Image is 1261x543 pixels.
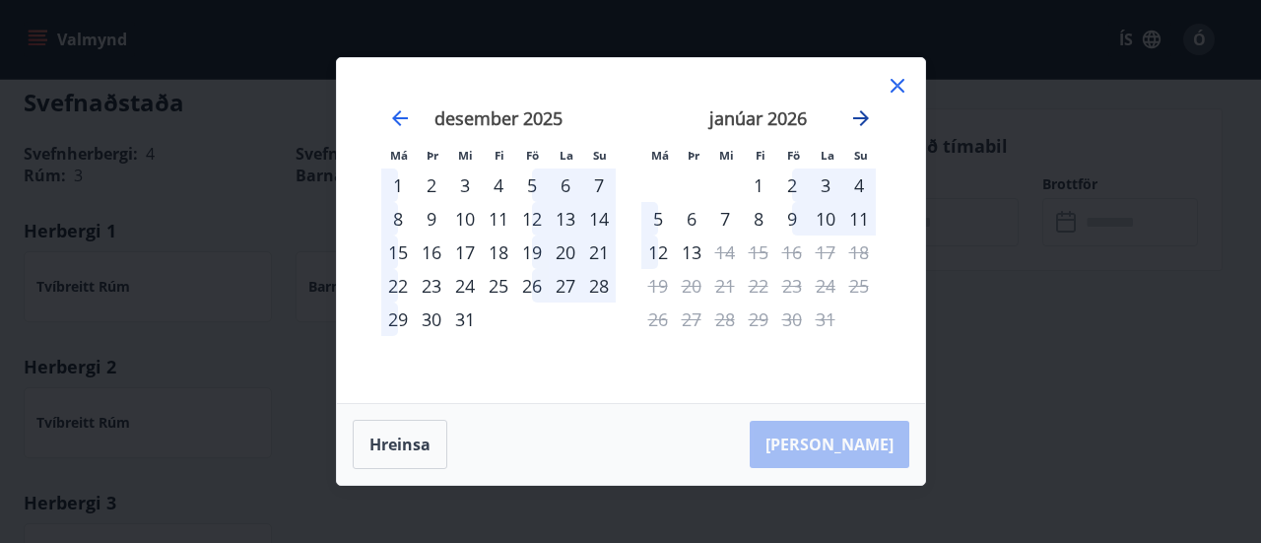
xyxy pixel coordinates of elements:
div: 11 [482,202,515,236]
small: Su [854,148,868,163]
small: Su [593,148,607,163]
td: Not available. miðvikudagur, 28. janúar 2026 [708,303,742,336]
div: 2 [775,169,809,202]
div: 28 [582,269,616,303]
td: Not available. fimmtudagur, 15. janúar 2026 [742,236,775,269]
td: Choose miðvikudagur, 31. desember 2025 as your check-in date. It’s available. [448,303,482,336]
div: 13 [675,236,708,269]
small: Mi [719,148,734,163]
td: Choose laugardagur, 3. janúar 2026 as your check-in date. It’s available. [809,169,842,202]
td: Choose sunnudagur, 14. desember 2025 as your check-in date. It’s available. [582,202,616,236]
td: Not available. þriðjudagur, 20. janúar 2026 [675,269,708,303]
div: 19 [515,236,549,269]
td: Choose miðvikudagur, 7. janúar 2026 as your check-in date. It’s available. [708,202,742,236]
td: Choose sunnudagur, 4. janúar 2026 as your check-in date. It’s available. [842,169,876,202]
td: Not available. fimmtudagur, 22. janúar 2026 [742,269,775,303]
div: 10 [448,202,482,236]
td: Not available. laugardagur, 17. janúar 2026 [809,236,842,269]
small: Þr [427,148,438,163]
td: Choose mánudagur, 12. janúar 2026 as your check-in date. It’s available. [641,236,675,269]
td: Not available. mánudagur, 26. janúar 2026 [641,303,675,336]
td: Choose sunnudagur, 7. desember 2025 as your check-in date. It’s available. [582,169,616,202]
div: 10 [809,202,842,236]
td: Choose þriðjudagur, 13. janúar 2026 as your check-in date. It’s available. [675,236,708,269]
small: Þr [688,148,699,163]
td: Not available. föstudagur, 16. janúar 2026 [775,236,809,269]
div: 29 [381,303,415,336]
div: 6 [675,202,708,236]
div: 8 [381,202,415,236]
div: 24 [448,269,482,303]
td: Choose miðvikudagur, 10. desember 2025 as your check-in date. It’s available. [448,202,482,236]
small: Má [390,148,408,163]
div: 14 [582,202,616,236]
td: Not available. mánudagur, 19. janúar 2026 [641,269,675,303]
div: 5 [515,169,549,202]
small: Má [651,148,669,163]
div: Move forward to switch to the next month. [849,106,873,130]
td: Choose föstudagur, 19. desember 2025 as your check-in date. It’s available. [515,236,549,269]
small: Mi [458,148,473,163]
td: Choose laugardagur, 20. desember 2025 as your check-in date. It’s available. [549,236,582,269]
div: 3 [809,169,842,202]
div: 3 [448,169,482,202]
div: 9 [775,202,809,236]
td: Choose sunnudagur, 11. janúar 2026 as your check-in date. It’s available. [842,202,876,236]
div: 7 [582,169,616,202]
small: Fi [495,148,504,163]
td: Choose þriðjudagur, 6. janúar 2026 as your check-in date. It’s available. [675,202,708,236]
td: Not available. laugardagur, 24. janúar 2026 [809,269,842,303]
strong: janúar 2026 [709,106,807,130]
td: Choose þriðjudagur, 30. desember 2025 as your check-in date. It’s available. [415,303,448,336]
td: Choose fimmtudagur, 8. janúar 2026 as your check-in date. It’s available. [742,202,775,236]
div: 21 [582,236,616,269]
td: Choose sunnudagur, 21. desember 2025 as your check-in date. It’s available. [582,236,616,269]
td: Choose þriðjudagur, 23. desember 2025 as your check-in date. It’s available. [415,269,448,303]
td: Not available. þriðjudagur, 27. janúar 2026 [675,303,708,336]
small: Fö [526,148,539,163]
div: 17 [448,236,482,269]
td: Choose föstudagur, 5. desember 2025 as your check-in date. It’s available. [515,169,549,202]
div: 31 [448,303,482,336]
div: 27 [549,269,582,303]
td: Choose sunnudagur, 28. desember 2025 as your check-in date. It’s available. [582,269,616,303]
td: Choose laugardagur, 13. desember 2025 as your check-in date. It’s available. [549,202,582,236]
div: 9 [415,202,448,236]
td: Choose þriðjudagur, 2. desember 2025 as your check-in date. It’s available. [415,169,448,202]
td: Choose föstudagur, 9. janúar 2026 as your check-in date. It’s available. [775,202,809,236]
div: 30 [415,303,448,336]
td: Choose mánudagur, 15. desember 2025 as your check-in date. It’s available. [381,236,415,269]
td: Not available. föstudagur, 23. janúar 2026 [775,269,809,303]
td: Choose fimmtudagur, 11. desember 2025 as your check-in date. It’s available. [482,202,515,236]
div: 8 [742,202,775,236]
td: Choose mánudagur, 22. desember 2025 as your check-in date. It’s available. [381,269,415,303]
div: 26 [515,269,549,303]
td: Not available. fimmtudagur, 29. janúar 2026 [742,303,775,336]
td: Choose mánudagur, 5. janúar 2026 as your check-in date. It’s available. [641,202,675,236]
td: Choose mánudagur, 29. desember 2025 as your check-in date. It’s available. [381,303,415,336]
td: Choose laugardagur, 27. desember 2025 as your check-in date. It’s available. [549,269,582,303]
div: 23 [415,269,448,303]
div: 15 [381,236,415,269]
td: Choose fimmtudagur, 4. desember 2025 as your check-in date. It’s available. [482,169,515,202]
div: 12 [641,236,675,269]
div: 4 [842,169,876,202]
div: 7 [708,202,742,236]
small: La [821,148,834,163]
small: Fö [787,148,800,163]
div: 22 [381,269,415,303]
td: Choose miðvikudagur, 3. desember 2025 as your check-in date. It’s available. [448,169,482,202]
td: Choose fimmtudagur, 1. janúar 2026 as your check-in date. It’s available. [742,169,775,202]
div: 4 [482,169,515,202]
td: Choose miðvikudagur, 17. desember 2025 as your check-in date. It’s available. [448,236,482,269]
button: Hreinsa [353,420,447,469]
div: 12 [515,202,549,236]
small: La [560,148,573,163]
div: 18 [482,236,515,269]
div: Aðeins útritun í boði [708,236,742,269]
td: Not available. laugardagur, 31. janúar 2026 [809,303,842,336]
div: 1 [742,169,775,202]
td: Choose þriðjudagur, 9. desember 2025 as your check-in date. It’s available. [415,202,448,236]
td: Not available. sunnudagur, 25. janúar 2026 [842,269,876,303]
td: Choose miðvikudagur, 24. desember 2025 as your check-in date. It’s available. [448,269,482,303]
